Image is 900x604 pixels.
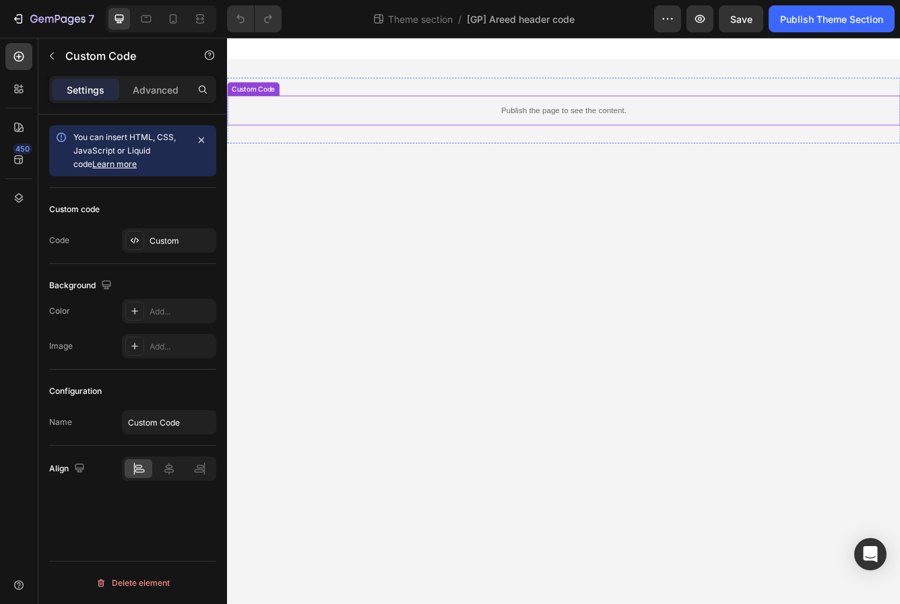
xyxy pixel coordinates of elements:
[67,83,104,97] p: Settings
[92,159,137,169] a: Learn more
[150,235,213,247] div: Custom
[133,83,179,97] p: Advanced
[730,13,752,25] span: Save
[719,5,763,32] button: Save
[227,5,282,32] div: Undo/Redo
[49,572,216,594] button: Delete element
[49,416,72,428] div: Name
[73,132,176,169] span: You can insert HTML, CSS, JavaScript or Liquid code
[49,385,102,397] div: Configuration
[49,460,88,478] div: Align
[385,12,455,26] span: Theme section
[65,48,180,64] p: Custom Code
[780,12,883,26] div: Publish Theme Section
[150,306,213,318] div: Add...
[13,143,32,154] div: 450
[49,340,73,352] div: Image
[467,12,575,26] span: [GP] Areed header code
[96,575,170,591] div: Delete element
[854,538,887,570] div: Open Intercom Messenger
[227,38,900,604] iframe: Design area
[88,11,94,27] p: 7
[5,5,100,32] button: 7
[49,203,100,215] div: Custom code
[49,305,70,317] div: Color
[458,12,461,26] span: /
[49,277,115,295] div: Background
[769,5,895,32] button: Publish Theme Section
[150,341,213,353] div: Add...
[49,234,69,246] div: Code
